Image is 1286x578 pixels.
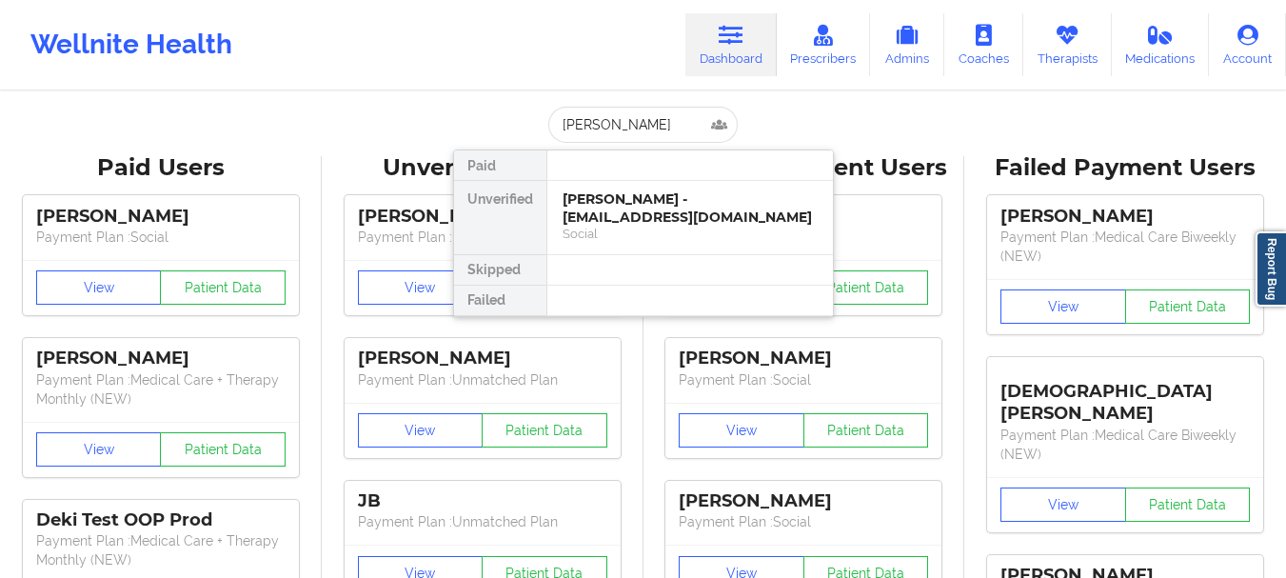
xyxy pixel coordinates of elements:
[36,509,286,531] div: Deki Test OOP Prod
[36,432,162,467] button: View
[563,226,818,242] div: Social
[679,370,928,389] p: Payment Plan : Social
[1209,13,1286,76] a: Account
[36,228,286,247] p: Payment Plan : Social
[358,270,484,305] button: View
[36,348,286,369] div: [PERSON_NAME]
[358,370,607,389] p: Payment Plan : Unmatched Plan
[777,13,871,76] a: Prescribers
[1112,13,1210,76] a: Medications
[1125,488,1251,522] button: Patient Data
[685,13,777,76] a: Dashboard
[358,490,607,512] div: JB
[36,531,286,569] p: Payment Plan : Medical Care + Therapy Monthly (NEW)
[454,286,546,316] div: Failed
[1000,367,1250,425] div: [DEMOGRAPHIC_DATA][PERSON_NAME]
[1000,206,1250,228] div: [PERSON_NAME]
[335,153,630,183] div: Unverified Users
[358,228,607,247] p: Payment Plan : Unmatched Plan
[36,370,286,409] p: Payment Plan : Medical Care + Therapy Monthly (NEW)
[13,153,308,183] div: Paid Users
[679,512,928,531] p: Payment Plan : Social
[358,348,607,369] div: [PERSON_NAME]
[803,413,929,448] button: Patient Data
[1023,13,1112,76] a: Therapists
[454,150,546,181] div: Paid
[1000,289,1126,324] button: View
[1000,228,1250,266] p: Payment Plan : Medical Care Biweekly (NEW)
[36,270,162,305] button: View
[454,255,546,286] div: Skipped
[36,206,286,228] div: [PERSON_NAME]
[482,413,607,448] button: Patient Data
[870,13,944,76] a: Admins
[358,512,607,531] p: Payment Plan : Unmatched Plan
[358,413,484,448] button: View
[679,348,928,369] div: [PERSON_NAME]
[679,490,928,512] div: [PERSON_NAME]
[1256,231,1286,307] a: Report Bug
[160,432,286,467] button: Patient Data
[358,206,607,228] div: [PERSON_NAME]
[160,270,286,305] button: Patient Data
[1125,289,1251,324] button: Patient Data
[1000,488,1126,522] button: View
[803,270,929,305] button: Patient Data
[1000,426,1250,464] p: Payment Plan : Medical Care Biweekly (NEW)
[563,190,818,226] div: [PERSON_NAME] - [EMAIL_ADDRESS][DOMAIN_NAME]
[944,13,1023,76] a: Coaches
[978,153,1273,183] div: Failed Payment Users
[679,413,804,448] button: View
[454,181,546,255] div: Unverified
